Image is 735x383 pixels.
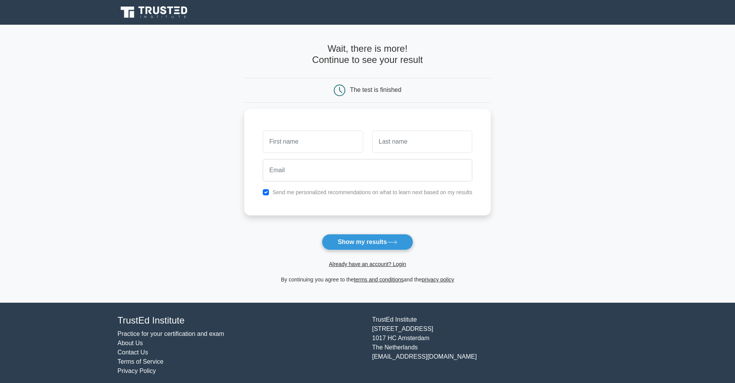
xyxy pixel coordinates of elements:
input: Email [263,159,472,181]
a: Privacy Policy [118,368,156,374]
a: Contact Us [118,349,148,356]
a: Already have an account? Login [329,261,406,267]
a: Terms of Service [118,358,164,365]
label: Send me personalized recommendations on what to learn next based on my results [272,189,472,195]
a: privacy policy [422,276,454,283]
a: About Us [118,340,143,346]
div: The test is finished [350,86,401,93]
a: Practice for your certification and exam [118,330,225,337]
input: First name [263,130,363,153]
a: terms and conditions [354,276,404,283]
h4: TrustEd Institute [118,315,363,326]
input: Last name [372,130,472,153]
div: By continuing you agree to the and the [240,275,495,284]
button: Show my results [322,234,413,250]
div: TrustEd Institute [STREET_ADDRESS] 1017 HC Amsterdam The Netherlands [EMAIL_ADDRESS][DOMAIN_NAME] [368,315,622,376]
h4: Wait, there is more! Continue to see your result [244,43,491,66]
